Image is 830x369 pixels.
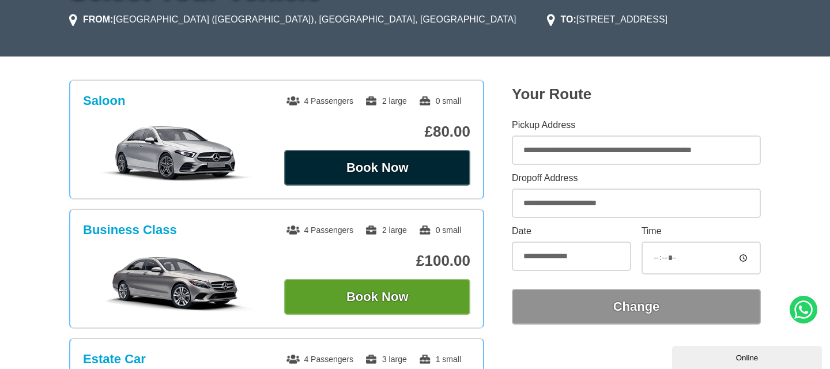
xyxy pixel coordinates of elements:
[83,352,146,367] h3: Estate Car
[284,123,470,141] p: £80.00
[284,150,470,186] button: Book Now
[284,252,470,270] p: £100.00
[512,85,761,103] h2: Your Route
[418,96,461,106] span: 0 small
[512,227,631,236] label: Date
[547,13,668,27] li: [STREET_ADDRESS]
[642,227,761,236] label: Time
[83,223,177,238] h3: Business Class
[512,174,761,183] label: Dropoff Address
[89,125,263,182] img: Saloon
[512,289,761,325] button: Change
[672,344,824,369] iframe: chat widget
[365,355,407,364] span: 3 large
[418,225,461,235] span: 0 small
[286,96,353,106] span: 4 Passengers
[69,13,516,27] li: [GEOGRAPHIC_DATA] ([GEOGRAPHIC_DATA]), [GEOGRAPHIC_DATA], [GEOGRAPHIC_DATA]
[83,14,113,24] strong: FROM:
[365,96,407,106] span: 2 large
[286,355,353,364] span: 4 Passengers
[89,254,263,311] img: Business Class
[512,121,761,130] label: Pickup Address
[365,225,407,235] span: 2 large
[561,14,576,24] strong: TO:
[83,93,125,108] h3: Saloon
[284,279,470,315] button: Book Now
[286,225,353,235] span: 4 Passengers
[418,355,461,364] span: 1 small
